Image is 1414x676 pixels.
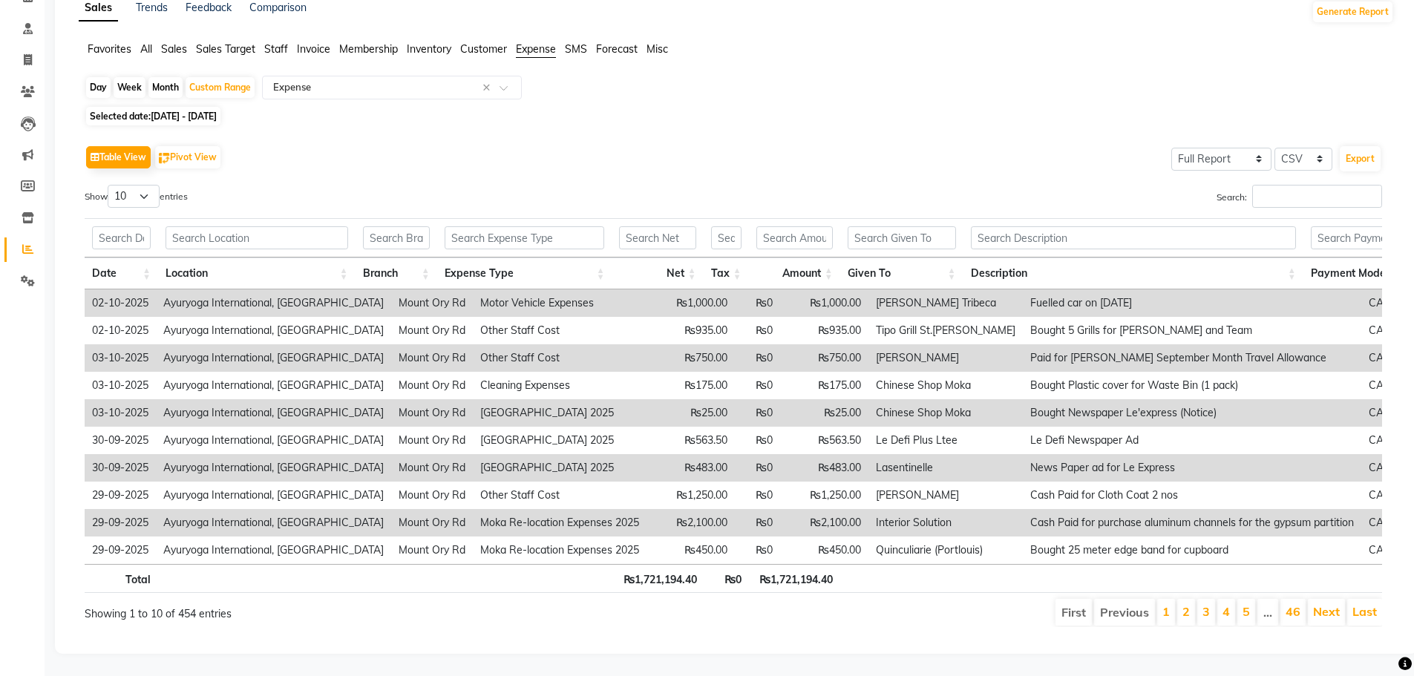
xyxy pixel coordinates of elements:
td: Le Defi Newspaper Ad [1023,427,1361,454]
td: Motor Vehicle Expenses [473,289,647,317]
input: Search Net [619,226,695,249]
td: ₨175.00 [647,372,735,399]
td: ₨935.00 [780,317,868,344]
button: Export [1340,146,1381,171]
td: 29-09-2025 [85,482,156,509]
th: Payment Mode: activate to sort column ascending [1303,257,1405,289]
td: ₨0 [735,289,780,317]
td: ₨0 [735,509,780,536]
a: Last [1352,604,1377,619]
th: Date: activate to sort column ascending [85,257,158,289]
label: Show entries [85,185,188,208]
select: Showentries [108,185,160,208]
td: Lasentinelle [868,454,1023,482]
td: Mount Ory Rd [391,427,473,454]
td: Mount Ory Rd [391,317,473,344]
span: Sales [161,42,187,56]
td: [PERSON_NAME] Tribeca [868,289,1023,317]
div: Showing 1 to 10 of 454 entries [85,597,612,622]
span: Customer [460,42,507,56]
td: Mount Ory Rd [391,344,473,372]
span: Sales Target [196,42,255,56]
td: Mount Ory Rd [391,289,473,317]
td: [PERSON_NAME] [868,482,1023,509]
td: ₨0 [735,536,780,564]
td: Mount Ory Rd [391,399,473,427]
td: Tipo Grill St.[PERSON_NAME] [868,317,1023,344]
th: Net: activate to sort column ascending [612,257,703,289]
th: ₨0 [704,564,749,593]
td: Quinculiarie (Portlouis) [868,536,1023,564]
td: 03-10-2025 [85,344,156,372]
td: Mount Ory Rd [391,372,473,399]
td: ₨0 [735,482,780,509]
td: Mount Ory Rd [391,454,473,482]
a: 2 [1182,604,1190,619]
span: Misc [647,42,668,56]
th: Tax: activate to sort column ascending [704,257,749,289]
div: Day [86,77,111,98]
td: Le Defi Plus Ltee [868,427,1023,454]
span: Invoice [297,42,330,56]
th: Branch: activate to sort column ascending [356,257,437,289]
td: Mount Ory Rd [391,509,473,536]
td: ₨450.00 [647,536,735,564]
td: Interior Solution [868,509,1023,536]
th: Expense Type: activate to sort column ascending [437,257,612,289]
th: ₨1,721,194.40 [749,564,840,593]
a: Next [1313,604,1340,619]
td: Moka Re-location Expenses 2025 [473,509,647,536]
span: Expense [516,42,556,56]
img: pivot.png [159,153,170,164]
td: ₨1,250.00 [780,482,868,509]
input: Search: [1252,185,1382,208]
td: Ayuryoga International, [GEOGRAPHIC_DATA] [156,317,391,344]
a: 1 [1162,604,1170,619]
td: [GEOGRAPHIC_DATA] 2025 [473,427,647,454]
td: Ayuryoga International, [GEOGRAPHIC_DATA] [156,482,391,509]
td: Bought Newspaper Le'express (Notice) [1023,399,1361,427]
td: Ayuryoga International, [GEOGRAPHIC_DATA] [156,289,391,317]
td: ₨175.00 [780,372,868,399]
td: [GEOGRAPHIC_DATA] 2025 [473,399,647,427]
a: Feedback [186,1,232,14]
span: Clear all [482,80,495,96]
td: Other Staff Cost [473,482,647,509]
td: Ayuryoga International, [GEOGRAPHIC_DATA] [156,509,391,536]
button: Generate Report [1313,1,1392,22]
td: [PERSON_NAME] [868,344,1023,372]
span: [DATE] - [DATE] [151,111,217,122]
div: Custom Range [186,77,255,98]
td: Other Staff Cost [473,317,647,344]
a: Trends [136,1,168,14]
td: ₨0 [735,454,780,482]
td: 03-10-2025 [85,372,156,399]
td: ₨0 [735,427,780,454]
a: 46 [1286,604,1300,619]
td: Ayuryoga International, [GEOGRAPHIC_DATA] [156,372,391,399]
td: Chinese Shop Moka [868,372,1023,399]
th: Total [85,564,158,593]
th: Description: activate to sort column ascending [963,257,1303,289]
td: 29-09-2025 [85,536,156,564]
th: ₨1,721,194.40 [612,564,704,593]
td: ₨563.50 [780,427,868,454]
td: ₨563.50 [647,427,735,454]
input: Search Branch [363,226,430,249]
span: Forecast [596,42,638,56]
span: Membership [339,42,398,56]
td: 02-10-2025 [85,289,156,317]
input: Search Expense Type [445,226,605,249]
input: Search Location [166,226,348,249]
td: [GEOGRAPHIC_DATA] 2025 [473,454,647,482]
th: Amount: activate to sort column ascending [749,257,840,289]
td: Other Staff Cost [473,344,647,372]
button: Pivot View [155,146,220,168]
td: ₨483.00 [780,454,868,482]
td: Ayuryoga International, [GEOGRAPHIC_DATA] [156,427,391,454]
td: News Paper ad for Le Express [1023,454,1361,482]
input: Search Given To [848,226,956,249]
td: ₨450.00 [780,536,868,564]
td: ₨0 [735,344,780,372]
td: ₨0 [735,399,780,427]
